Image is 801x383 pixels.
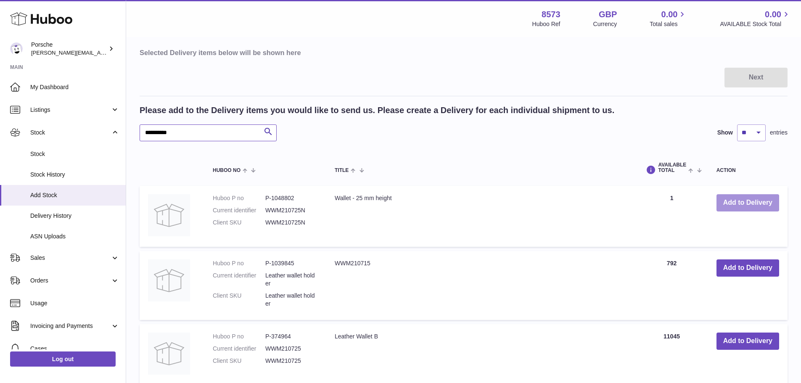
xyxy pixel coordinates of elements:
[213,219,265,227] dt: Client SKU
[265,219,318,227] dd: WWM210725N
[650,9,687,28] a: 0.00 Total sales
[335,168,349,173] span: Title
[213,357,265,365] dt: Client SKU
[265,272,318,288] dd: Leather wallet holder
[148,194,190,236] img: Wallet - 25 mm height
[30,83,119,91] span: My Dashboard
[30,212,119,220] span: Delivery History
[770,129,788,137] span: entries
[658,162,686,173] span: AVAILABLE Total
[265,259,318,267] dd: P-1039845
[213,333,265,341] dt: Huboo P no
[10,42,23,55] img: john.crosland@porsche.co.uk
[30,345,119,353] span: Cases
[265,333,318,341] dd: P-374964
[30,322,111,330] span: Invoicing and Payments
[720,9,791,28] a: 0.00 AVAILABLE Stock Total
[140,48,788,57] h3: Selected Delivery items below will be shown here
[599,9,617,20] strong: GBP
[635,186,708,247] td: 1
[31,41,107,57] div: Porsche
[31,49,214,56] span: [PERSON_NAME][EMAIL_ADDRESS][PERSON_NAME][DOMAIN_NAME]
[716,168,779,173] div: Action
[30,191,119,199] span: Add Stock
[213,345,265,353] dt: Current identifier
[265,357,318,365] dd: WWM210725
[30,232,119,240] span: ASN Uploads
[716,333,779,350] button: Add to Delivery
[30,277,111,285] span: Orders
[213,168,241,173] span: Huboo no
[716,194,779,211] button: Add to Delivery
[213,272,265,288] dt: Current identifier
[30,299,119,307] span: Usage
[213,206,265,214] dt: Current identifier
[140,105,614,116] h2: Please add to the Delivery items you would like to send us. Please create a Delivery for each ind...
[30,129,111,137] span: Stock
[661,9,678,20] span: 0.00
[720,20,791,28] span: AVAILABLE Stock Total
[635,251,708,320] td: 792
[593,20,617,28] div: Currency
[542,9,560,20] strong: 8573
[213,292,265,308] dt: Client SKU
[10,351,116,367] a: Log out
[265,206,318,214] dd: WWM210725N
[717,129,733,137] label: Show
[716,259,779,277] button: Add to Delivery
[650,20,687,28] span: Total sales
[265,194,318,202] dd: P-1048802
[265,292,318,308] dd: Leather wallet holder
[30,254,111,262] span: Sales
[765,9,781,20] span: 0.00
[30,106,111,114] span: Listings
[30,150,119,158] span: Stock
[148,333,190,375] img: Leather Wallet B
[326,186,635,247] td: Wallet - 25 mm height
[532,20,560,28] div: Huboo Ref
[326,251,635,320] td: WWM210715
[213,259,265,267] dt: Huboo P no
[265,345,318,353] dd: WWM210725
[148,259,190,301] img: WWM210715
[213,194,265,202] dt: Huboo P no
[30,171,119,179] span: Stock History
